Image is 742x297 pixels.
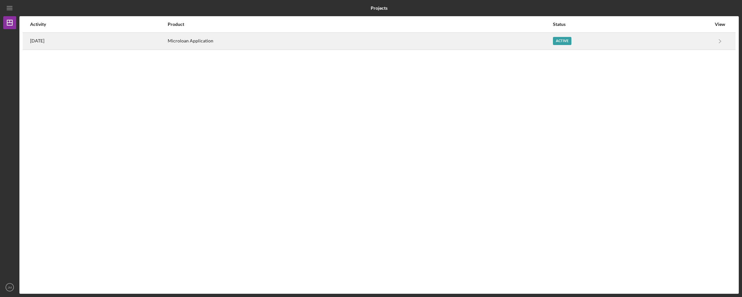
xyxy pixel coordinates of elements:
[168,22,552,27] div: Product
[30,22,167,27] div: Activity
[8,286,12,289] text: JM
[371,6,388,11] b: Projects
[168,33,552,49] div: Microloan Application
[712,22,728,27] div: View
[3,281,16,294] button: JM
[553,22,711,27] div: Status
[30,38,44,43] time: 2025-08-23 15:31
[553,37,571,45] div: Active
